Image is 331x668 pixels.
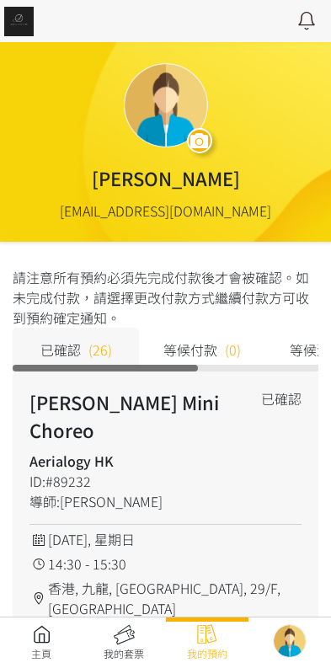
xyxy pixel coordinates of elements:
span: (0) [225,339,241,360]
span: 等候付款 [163,339,217,360]
span: 已確認 [40,339,81,360]
div: 導師:[PERSON_NAME] [29,491,247,511]
div: ID:#89232 [29,471,247,491]
div: [DATE], 星期日 [29,529,302,549]
div: [PERSON_NAME] [92,164,240,192]
h2: [PERSON_NAME] Mini Choreo [29,388,247,444]
div: [EMAIL_ADDRESS][DOMAIN_NAME] [60,200,271,221]
span: (26) [88,339,112,360]
span: 香港, 九龍, [GEOGRAPHIC_DATA], 29/F, [GEOGRAPHIC_DATA] [48,578,302,618]
div: 已確認 [261,388,302,409]
div: 14:30 - 15:30 [29,553,302,574]
h4: Aerialogy HK [29,451,247,471]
